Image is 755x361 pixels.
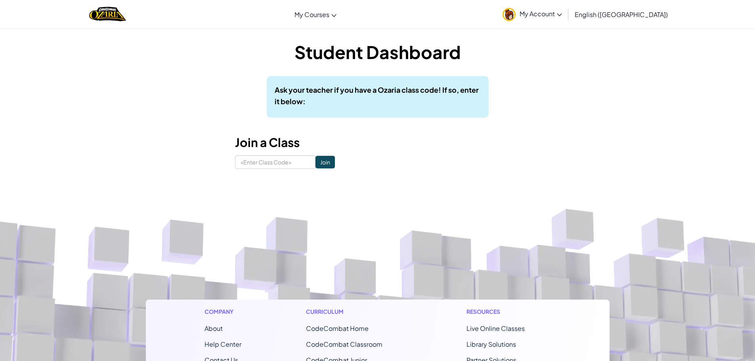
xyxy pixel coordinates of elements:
a: Ozaria by CodeCombat logo [89,6,126,22]
span: My Account [520,10,562,18]
a: My Account [499,2,566,27]
a: CodeCombat Classroom [306,340,382,348]
h1: Student Dashboard [235,40,520,64]
img: Home [89,6,126,22]
a: My Courses [291,4,340,25]
b: Ask your teacher if you have a Ozaria class code! If so, enter it below: [275,85,479,106]
input: <Enter Class Code> [235,155,315,169]
h3: Join a Class [235,134,520,151]
input: Join [315,156,335,168]
span: English ([GEOGRAPHIC_DATA]) [575,10,668,19]
a: Live Online Classes [466,324,525,332]
span: My Courses [294,10,329,19]
a: Help Center [205,340,241,348]
h1: Company [205,308,241,316]
h1: Resources [466,308,551,316]
a: English ([GEOGRAPHIC_DATA]) [571,4,672,25]
img: avatar [503,8,516,21]
a: Library Solutions [466,340,516,348]
span: CodeCombat Home [306,324,369,332]
a: About [205,324,223,332]
h1: Curriculum [306,308,402,316]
